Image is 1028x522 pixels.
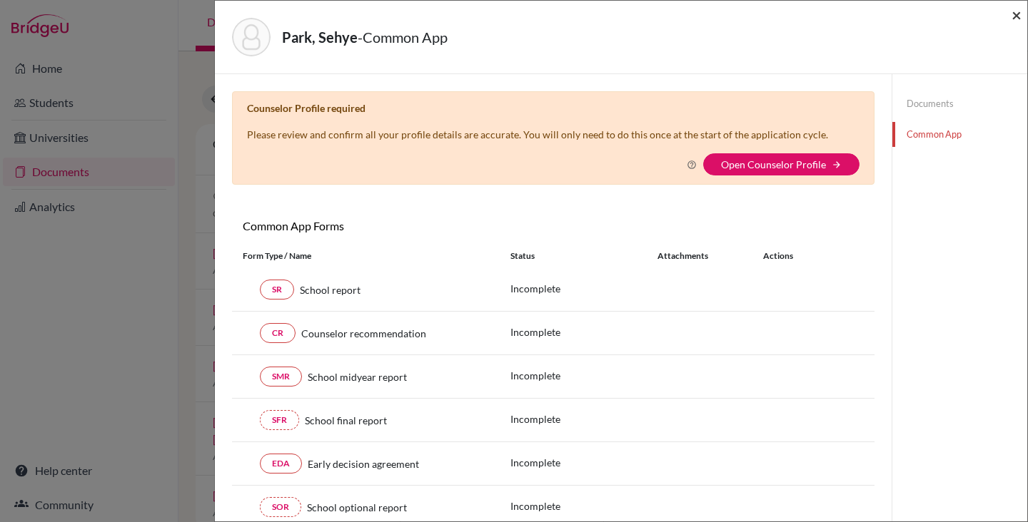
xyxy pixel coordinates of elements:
div: Attachments [657,250,746,262]
a: SFR [260,410,299,430]
p: Incomplete [510,368,657,383]
span: Counselor recommendation [301,326,426,341]
i: arrow_forward [832,160,842,170]
button: Open Counselor Profilearrow_forward [703,153,860,175]
p: Incomplete [510,455,657,470]
span: School midyear report [308,369,407,384]
a: SMR [260,367,302,387]
span: × [1012,4,1022,25]
a: CR [260,323,296,343]
a: SR [260,280,294,300]
span: - Common App [358,29,448,46]
span: School report [300,282,361,297]
a: Open Counselor Profile [721,158,826,170]
p: Incomplete [510,498,657,513]
div: Actions [746,250,835,262]
a: EDA [260,454,302,474]
b: Counselor Profile required [247,102,366,114]
p: Please review and confirm all your profile details are accurate. You will only need to do this on... [247,127,828,142]
h6: Common App Forms [232,219,553,232]
p: Incomplete [510,281,657,296]
span: School final report [305,413,387,428]
button: Close [1012,6,1022,24]
a: Documents [892,91,1027,116]
p: Incomplete [510,324,657,339]
div: Form Type / Name [232,250,500,262]
a: SOR [260,497,301,517]
span: Early decision agreement [308,456,419,471]
strong: Park, Sehye [282,29,358,46]
p: Incomplete [510,411,657,426]
span: School optional report [307,500,407,515]
div: Status [510,250,657,262]
a: Common App [892,122,1027,147]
